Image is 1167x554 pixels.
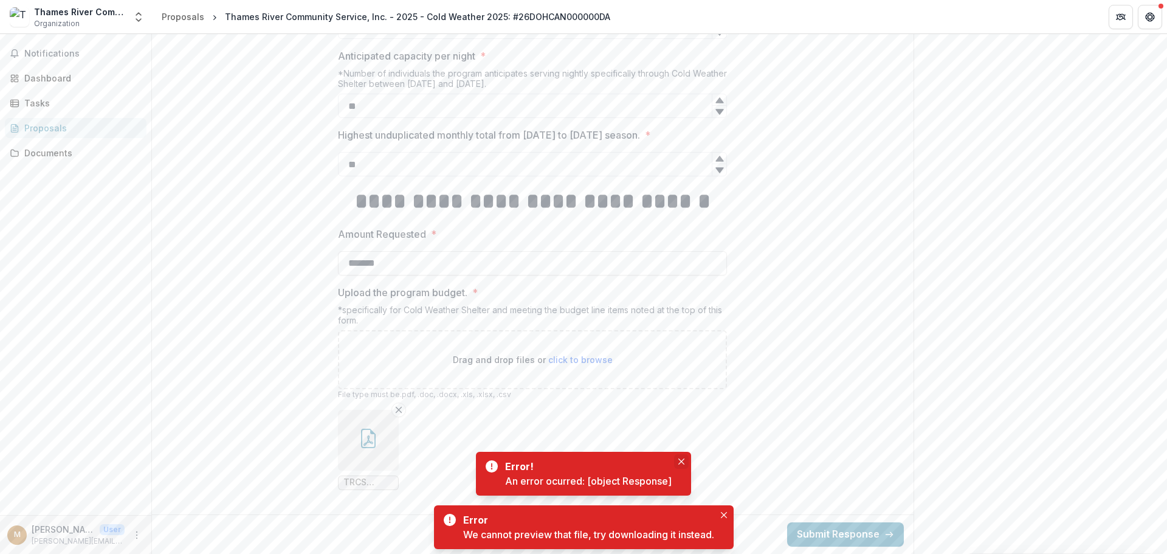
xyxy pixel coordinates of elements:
[130,5,147,29] button: Open entity switcher
[463,513,709,527] div: Error
[717,508,731,522] button: Close
[338,410,399,490] div: Remove FileTRCS Warming Budget 25 26 (1).pdf
[1109,5,1133,29] button: Partners
[24,49,142,59] span: Notifications
[1138,5,1162,29] button: Get Help
[674,454,689,469] button: Close
[10,7,29,27] img: Thames River Community Service, Inc.
[157,8,209,26] a: Proposals
[338,305,727,330] div: *specifically for Cold Weather Shelter and meeting the budget line items noted at the top of this...
[391,403,406,417] button: Remove File
[5,44,146,63] button: Notifications
[5,118,146,138] a: Proposals
[343,477,393,488] span: TRCS Warming Budget 25 26 (1).pdf
[5,143,146,163] a: Documents
[505,474,672,488] div: An error ocurred: [object Response]
[24,72,137,85] div: Dashboard
[463,527,714,542] div: We cannot preview that file, try downloading it instead.
[225,10,610,23] div: Thames River Community Service, Inc. - 2025 - Cold Weather 2025: #26DOHCAN000000DA
[129,528,144,542] button: More
[14,531,21,539] div: michaelv@trfp.org
[34,18,80,29] span: Organization
[338,285,467,300] p: Upload the program budget.
[5,68,146,88] a: Dashboard
[32,523,95,536] p: [PERSON_NAME][EMAIL_ADDRESS][DOMAIN_NAME]
[100,524,125,535] p: User
[787,522,904,547] button: Submit Response
[157,8,615,26] nav: breadcrumb
[338,68,727,94] div: *Number of individuals the program anticipates serving nightly specifically through Cold Weather ...
[338,227,426,241] p: Amount Requested
[548,355,613,365] span: click to browse
[505,459,667,474] div: Error!
[24,147,137,159] div: Documents
[34,5,125,18] div: Thames River Community Service, Inc.
[453,353,613,366] p: Drag and drop files or
[338,389,727,400] p: File type must be .pdf, .doc, .docx, .xls, .xlsx, .csv
[162,10,204,23] div: Proposals
[5,93,146,113] a: Tasks
[338,128,640,142] p: Highest unduplicated monthly total from [DATE] to [DATE] season.
[24,97,137,109] div: Tasks
[32,536,125,547] p: [PERSON_NAME][EMAIL_ADDRESS][DOMAIN_NAME]
[338,49,475,63] p: Anticipated capacity per night
[24,122,137,134] div: Proposals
